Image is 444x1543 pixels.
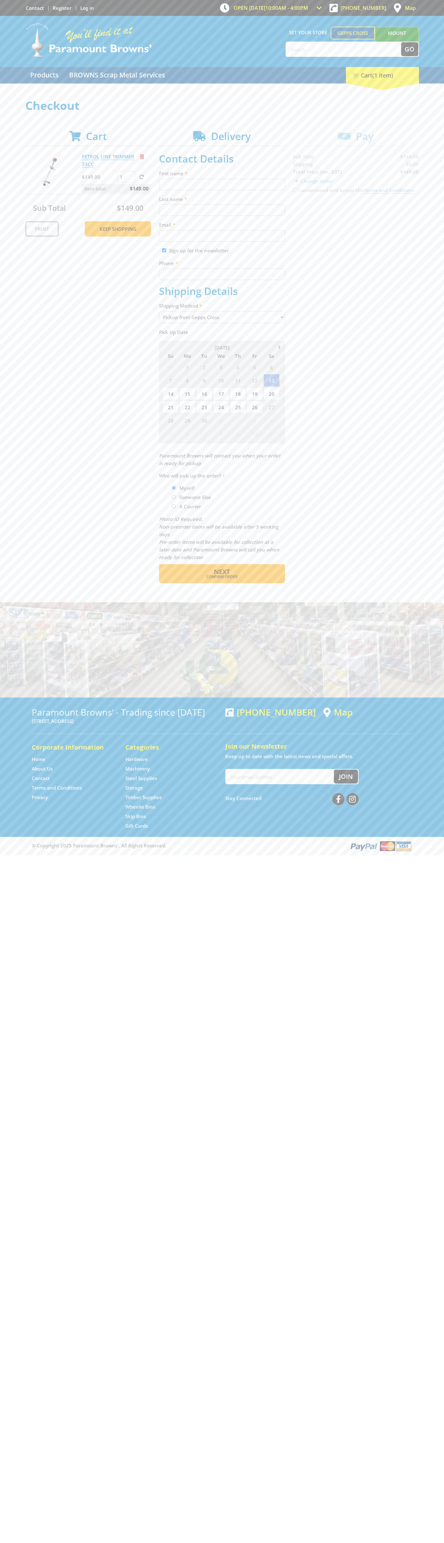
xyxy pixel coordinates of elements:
[125,804,155,810] a: Go to the Wheelie Bins page
[247,361,263,373] span: 5
[162,352,179,360] span: Su
[213,401,229,413] span: 24
[25,840,419,852] div: ® Copyright 2025 Paramount Browns'. All Rights Reserved.
[80,5,94,11] a: Log in
[31,153,70,191] img: PETROL LINE TRIMMER 33CC
[159,153,285,165] h2: Contact Details
[247,374,263,387] span: 12
[177,501,203,512] label: A Courier
[286,42,401,56] input: Search
[159,170,285,177] label: First name
[179,374,195,387] span: 8
[159,269,285,280] input: Please enter your telephone number.
[263,414,280,427] span: 4
[226,770,334,784] input: Your email address
[159,221,285,229] label: Email
[32,765,53,772] a: Go to the About Us page
[172,504,176,508] input: Please select who will pick up the order.
[125,823,148,829] a: Go to the Gift Cards page
[130,184,149,193] span: $149.00
[225,742,413,751] h5: Join our Newsletter
[263,387,280,400] span: 20
[177,492,213,503] label: Someone Else
[159,195,285,203] label: Last name
[230,414,246,427] span: 2
[85,221,151,237] a: Keep Shopping
[401,42,418,56] button: Go
[179,361,195,373] span: 1
[230,361,246,373] span: 4
[162,374,179,387] span: 7
[263,401,280,413] span: 27
[214,567,230,576] span: Next
[159,204,285,216] input: Please enter your last name.
[346,67,419,83] div: Cart
[162,414,179,427] span: 28
[159,285,285,297] h2: Shipping Details
[173,575,271,579] span: Confirm order
[247,401,263,413] span: 26
[172,486,176,490] input: Please select who will pick up the order.
[230,352,246,360] span: Th
[213,427,229,440] span: 8
[263,374,280,387] span: 13
[125,785,143,791] a: Go to the Storage page
[286,27,331,38] span: Set your store
[234,4,308,11] span: OPEN [DATE]
[82,153,134,168] a: PETROL LINE TRIMMER 33CC
[25,221,59,237] a: Print
[375,27,419,51] a: Mount [PERSON_NAME]
[159,452,280,466] em: Paramount Browns will contact you when your order is ready for pickup
[159,516,279,560] em: Photo ID Required. Non-preorder items will be available after 5 working days Pre-order items will...
[125,765,150,772] a: Go to the Machinery page
[213,361,229,373] span: 3
[179,401,195,413] span: 22
[32,717,219,725] p: [STREET_ADDRESS]
[179,387,195,400] span: 15
[32,743,113,752] h5: Corporate Information
[162,401,179,413] span: 21
[211,129,251,143] span: Delivery
[196,387,212,400] span: 16
[263,352,280,360] span: Sa
[25,22,152,57] img: Paramount Browns'
[213,374,229,387] span: 10
[225,707,316,717] div: [PHONE_NUMBER]
[53,5,71,11] a: Go to the registration page
[196,374,212,387] span: 9
[82,173,116,181] p: $149.00
[125,775,157,782] a: Go to the Steel Supplies page
[172,495,176,499] input: Please select who will pick up the order.
[64,67,170,83] a: Go to the BROWNS Scrap Metal Services page
[372,71,393,79] span: (1 item)
[179,352,195,360] span: Mo
[213,387,229,400] span: 17
[159,564,285,583] button: Next Confirm order
[263,361,280,373] span: 6
[32,756,45,763] a: Go to the Home page
[125,743,206,752] h5: Categories
[159,230,285,242] input: Please enter your email address.
[323,707,353,718] a: View a map of Gepps Cross location
[247,414,263,427] span: 3
[125,794,162,801] a: Go to the Timber Supplies page
[196,427,212,440] span: 7
[230,387,246,400] span: 18
[263,427,280,440] span: 11
[213,414,229,427] span: 1
[162,387,179,400] span: 14
[125,813,146,820] a: Go to the Skip Bins page
[196,401,212,413] span: 23
[230,374,246,387] span: 11
[196,352,212,360] span: Tu
[26,5,44,11] a: Go to the Contact page
[140,153,144,160] a: Remove from cart
[32,785,82,791] a: Go to the Terms and Conditions page
[159,311,285,323] select: Please select a shipping method.
[159,328,285,336] label: Pick Up Date
[247,427,263,440] span: 10
[86,129,107,143] span: Cart
[196,361,212,373] span: 2
[334,770,358,784] button: Join
[82,184,151,193] p: Item total:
